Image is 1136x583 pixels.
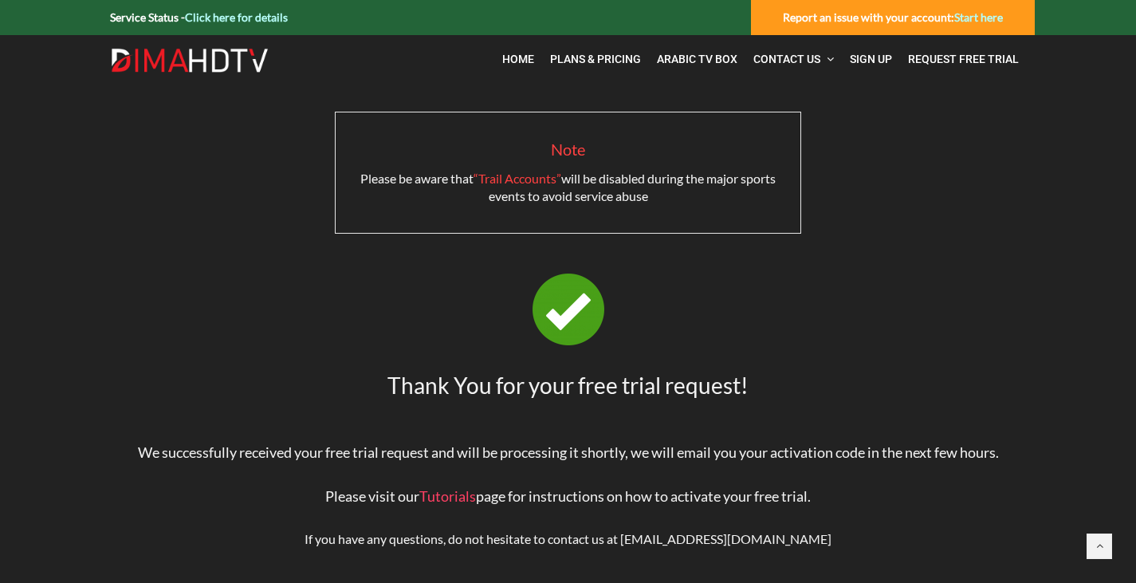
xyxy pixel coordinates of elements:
a: Back to top [1087,534,1112,559]
span: Arabic TV Box [657,53,737,65]
span: Contact Us [753,53,820,65]
a: Tutorials [419,487,476,505]
span: Note [551,140,585,159]
span: Request Free Trial [908,53,1019,65]
span: Home [502,53,534,65]
a: Arabic TV Box [649,43,745,76]
span: If you have any questions, do not hesitate to contact us at [EMAIL_ADDRESS][DOMAIN_NAME] [305,531,831,546]
a: Request Free Trial [900,43,1027,76]
a: Start here [954,10,1003,24]
span: Please visit our page for instructions on how to activate your free trial. [325,487,811,505]
span: Sign Up [850,53,892,65]
img: Dima HDTV [110,48,269,73]
a: Contact Us [745,43,842,76]
strong: Report an issue with your account: [783,10,1003,24]
span: Please be aware that will be disabled during the major sports events to avoid service abuse [360,171,776,203]
span: We successfully received your free trial request and will be processing it shortly, we will email... [138,443,999,461]
a: Click here for details [185,10,288,24]
a: Plans & Pricing [542,43,649,76]
a: Home [494,43,542,76]
span: Plans & Pricing [550,53,641,65]
a: Sign Up [842,43,900,76]
img: tick [533,274,604,345]
span: Thank You for your free trial request! [387,372,749,399]
strong: Service Status - [110,10,288,24]
span: “Trail Accounts” [474,171,561,186]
